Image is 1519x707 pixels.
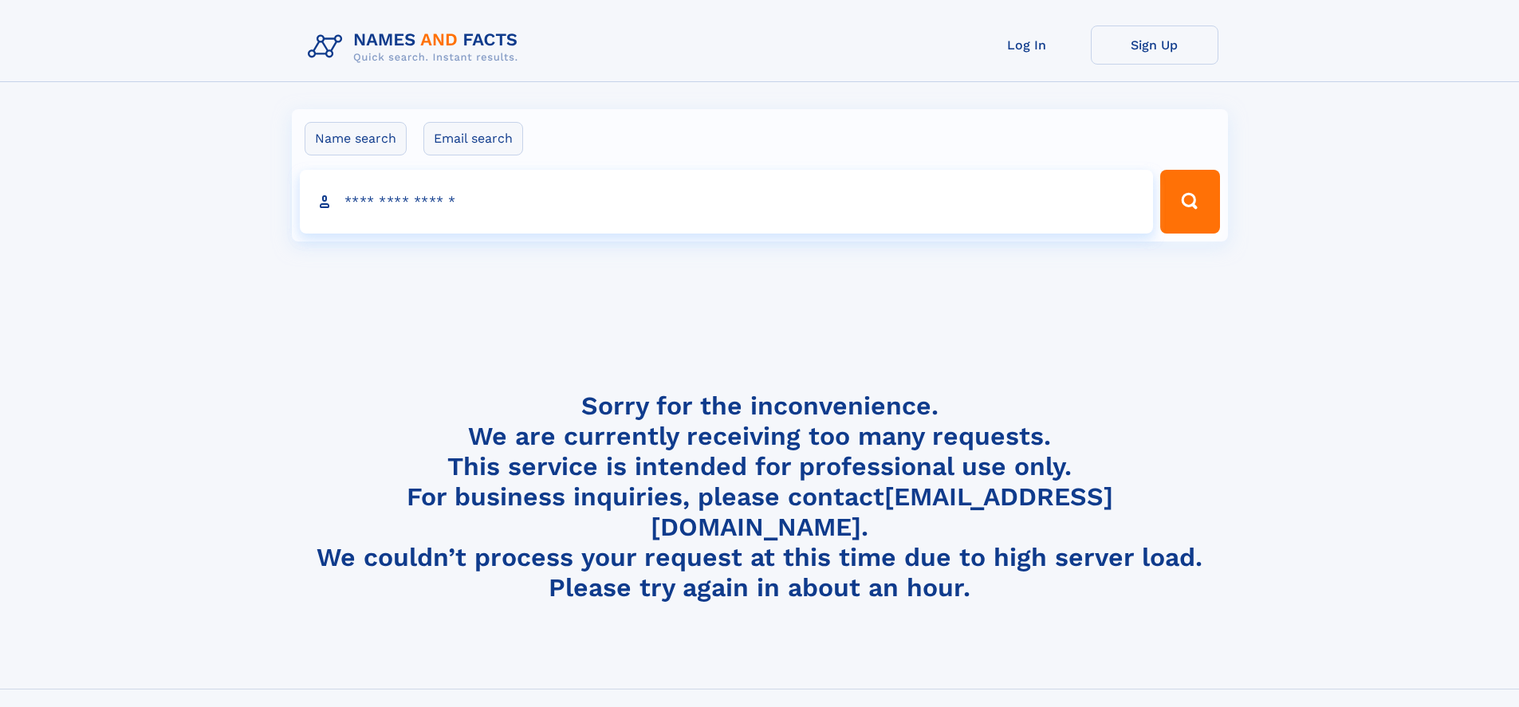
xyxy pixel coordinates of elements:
[1160,170,1219,234] button: Search Button
[651,481,1113,542] a: [EMAIL_ADDRESS][DOMAIN_NAME]
[1091,26,1218,65] a: Sign Up
[301,26,531,69] img: Logo Names and Facts
[305,122,407,155] label: Name search
[300,170,1154,234] input: search input
[301,391,1218,603] h4: Sorry for the inconvenience. We are currently receiving too many requests. This service is intend...
[963,26,1091,65] a: Log In
[423,122,523,155] label: Email search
